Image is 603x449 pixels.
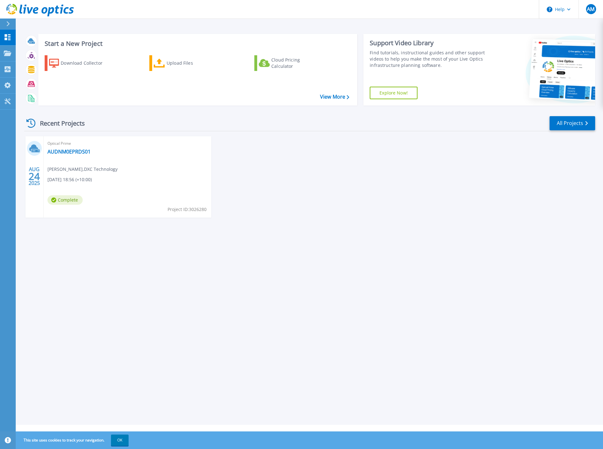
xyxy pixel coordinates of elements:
a: Upload Files [149,55,219,71]
span: This site uses cookies to track your navigation. [17,435,129,446]
a: View More [320,94,349,100]
span: Complete [47,195,83,205]
a: Explore Now! [370,87,418,99]
button: OK [111,435,129,446]
span: Project ID: 3026280 [168,206,207,213]
span: 24 [29,174,40,179]
span: AM [587,7,595,12]
div: Support Video Library [370,39,488,47]
h3: Start a New Project [45,40,349,47]
div: Cloud Pricing Calculator [271,57,322,69]
a: All Projects [550,116,595,130]
a: AUDNM0EPRDS01 [47,149,91,155]
div: Find tutorials, instructional guides and other support videos to help you make the most of your L... [370,50,488,68]
div: Download Collector [61,57,111,69]
a: Download Collector [45,55,115,71]
div: Recent Projects [24,116,93,131]
div: Upload Files [167,57,217,69]
span: [PERSON_NAME] , DXC Technology [47,166,118,173]
span: Optical Prime [47,140,207,147]
span: [DATE] 18:56 (+10:00) [47,176,92,183]
a: Cloud Pricing Calculator [254,55,324,71]
div: AUG 2025 [28,165,40,188]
